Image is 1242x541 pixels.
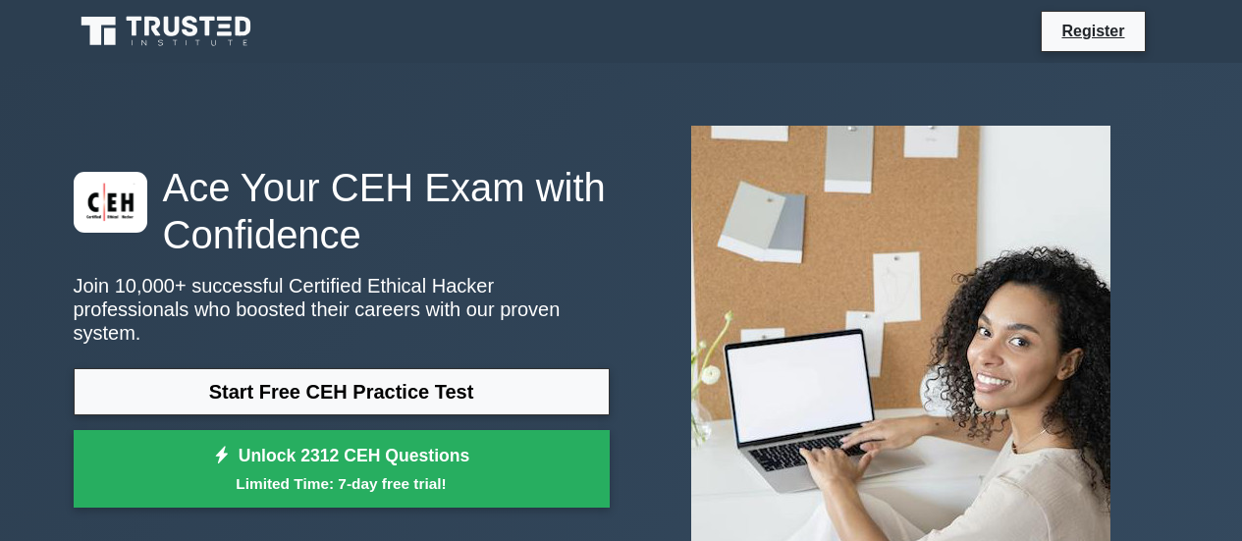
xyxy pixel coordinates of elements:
small: Limited Time: 7-day free trial! [98,472,585,495]
h1: Ace Your CEH Exam with Confidence [74,164,610,258]
a: Start Free CEH Practice Test [74,368,610,415]
a: Unlock 2312 CEH QuestionsLimited Time: 7-day free trial! [74,430,610,509]
p: Join 10,000+ successful Certified Ethical Hacker professionals who boosted their careers with our... [74,274,610,345]
a: Register [1050,19,1136,43]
